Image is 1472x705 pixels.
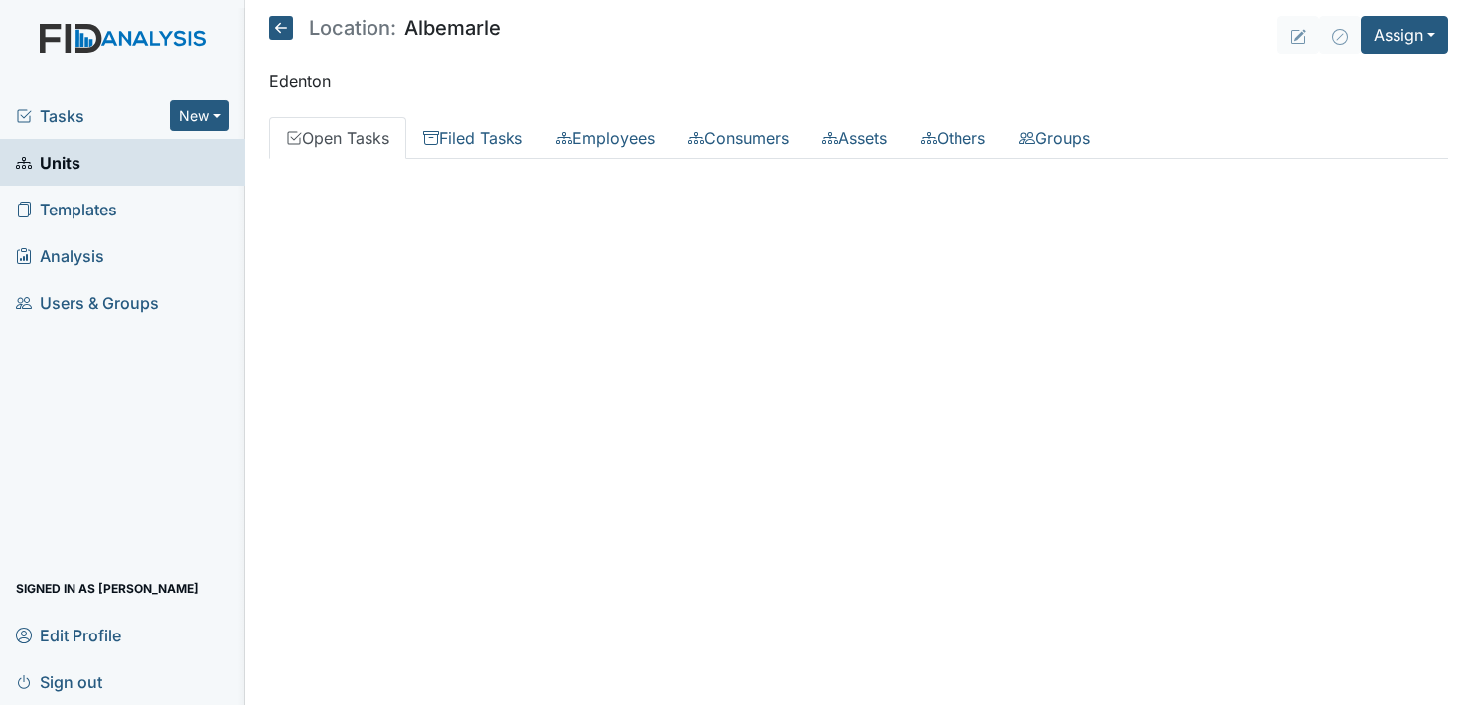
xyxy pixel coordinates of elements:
a: Filed Tasks [406,117,539,159]
a: Groups [1002,117,1106,159]
a: Tasks [16,104,170,128]
span: Units [16,147,80,178]
span: Users & Groups [16,287,159,318]
a: Open Tasks [269,117,406,159]
span: Analysis [16,240,104,271]
h5: Albemarle [269,16,501,40]
a: Assets [806,117,904,159]
a: Employees [539,117,671,159]
span: Templates [16,194,117,224]
button: New [170,100,229,131]
span: Location: [309,18,396,38]
a: Others [904,117,1002,159]
span: Signed in as [PERSON_NAME] [16,573,199,604]
a: Consumers [671,117,806,159]
button: Assign [1361,16,1448,54]
span: Edit Profile [16,620,121,650]
span: Sign out [16,666,102,697]
p: Edenton [269,70,1448,93]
